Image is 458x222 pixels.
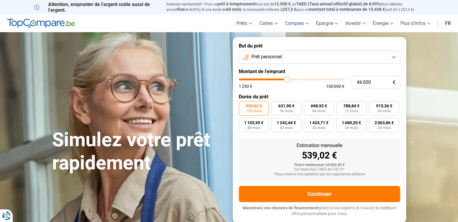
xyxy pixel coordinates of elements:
[376,104,392,108] span: 915,36 €
[233,14,256,32] a: Prêts
[239,51,400,64] button: Prêt personnel
[239,186,400,202] button: Continuer
[244,172,395,177] div: *Sous réserve d'acceptation par les organismes prêteurs
[312,109,326,113] span: 84 mois
[242,205,319,210] span: Maximisez vos chances de financement
[326,84,344,88] span: 100 000 €
[312,14,342,32] a: Épargne
[244,151,395,160] div: 539,02 €
[239,94,400,100] label: Durée du prêt
[312,126,326,130] span: 36 mois
[239,84,252,88] span: 1 250 €
[34,2,159,13] p: Attention, emprunter de l'argent coûte aussi de l'argent.
[282,7,296,12] span: 257,3 €
[178,7,185,12] span: fixe
[217,2,256,6] span: prêt à tempérament
[369,14,397,32] a: Énergie
[239,43,400,49] label: But du prêt
[226,7,241,12] span: 60 mois
[309,7,385,12] span: montant total à rembourser de 15.438 €
[309,121,329,125] span: 1 424,71 €
[343,104,360,108] span: 788,84 €
[244,163,395,167] div: Total à rembourser: 64 682,40 €
[239,205,400,217] p: grâce à nos experts et trouvez la meilleure offre personnalisée pour vous.
[244,168,395,172] div: Sur base d'un TAEG de 7,45 %*
[296,2,380,6] span: TAEG (Taux annuel effectif global) de 8,99%
[280,126,293,130] span: 42 mois
[278,104,294,108] span: 631,90 €
[342,121,361,125] span: 1 680,20 €
[345,109,358,113] span: 72 mois
[52,128,226,175] h1: Simulez votre prêt rapidement
[244,121,263,125] span: 1 105,95 €
[281,14,312,32] a: Comptes
[246,109,261,113] span: 120 mois
[377,126,391,130] span: 24 mois
[256,14,281,32] a: Cartes
[274,2,291,6] span: 12.500 €
[247,126,260,130] span: 48 mois
[377,109,391,113] span: 60 mois
[277,121,296,125] span: 1 242,44 €
[244,143,395,148] div: Estimation mensuelle
[393,80,395,85] span: €
[311,104,327,108] span: 698,93 €
[374,121,394,125] span: 2 063,86 €
[7,19,75,28] img: TopCompare
[441,14,454,32] a: fr
[397,14,434,32] a: Plus d'infos
[345,126,358,130] span: 30 mois
[239,69,400,74] label: Montant de l'emprunt
[342,14,369,32] a: Investir
[280,109,293,113] span: 96 mois
[167,2,424,12] p: Exemple représentatif : Pour un tous but de , un (taux débiteur annuel de 8,99%) et une durée de ...
[251,54,282,60] span: Prêt personnel
[246,104,262,108] span: 539,02 €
